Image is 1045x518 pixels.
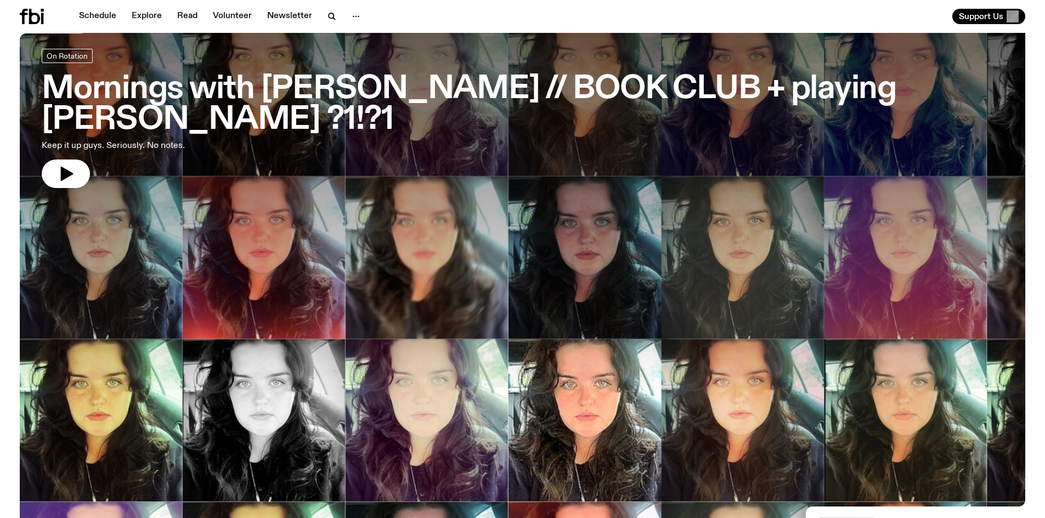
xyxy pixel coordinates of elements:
[952,9,1025,24] button: Support Us
[171,9,204,24] a: Read
[47,52,88,60] span: On Rotation
[206,9,258,24] a: Volunteer
[42,49,1003,188] a: Mornings with [PERSON_NAME] // BOOK CLUB + playing [PERSON_NAME] ?1!?1Keep it up guys. Seriously....
[125,9,168,24] a: Explore
[42,49,93,63] a: On Rotation
[42,74,1003,135] h3: Mornings with [PERSON_NAME] // BOOK CLUB + playing [PERSON_NAME] ?1!?1
[42,140,323,153] p: Keep it up guys. Seriously. No notes.
[72,9,123,24] a: Schedule
[261,9,319,24] a: Newsletter
[959,12,1003,21] span: Support Us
